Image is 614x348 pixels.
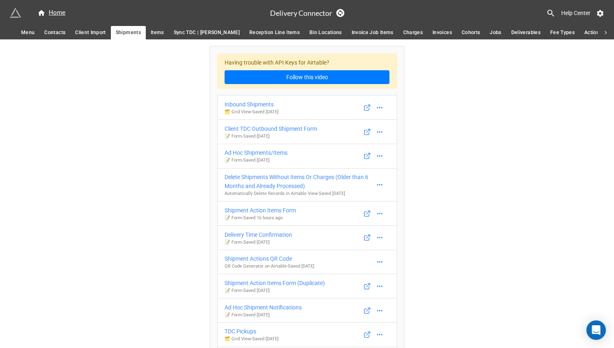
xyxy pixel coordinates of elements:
span: Sync TDC | [PERSON_NAME] [174,28,240,37]
div: Delivery Time Confirmation [225,230,292,239]
img: miniextensions-icon.73ae0678.png [10,7,21,19]
a: Client TDC Outbound Shipment Form📝 Form-Saved [DATE] [217,119,397,144]
a: Shipment Action Items Form (Duplicate)📝 Form-Saved [DATE] [217,274,397,298]
span: Invoice Job Items [352,28,393,37]
span: Menu [21,28,35,37]
div: Inbound Shipments [225,100,279,109]
p: 📝 Form - Saved [DATE] [225,133,317,140]
p: 🗂️ Grid View - Saved [DATE] [225,336,279,342]
span: Invoices [432,28,452,37]
span: Contacts [44,28,65,37]
a: TDC Pickups🗂️ Grid View-Saved [DATE] [217,322,397,347]
a: Inbound Shipments🗂️ Grid View-Saved [DATE] [217,95,397,120]
p: 📝 Form - Saved [DATE] [225,287,325,294]
a: Follow this video [225,70,389,84]
a: Home [32,8,70,18]
div: Having trouble with API Keys for Airtable? [217,54,397,89]
span: Jobs [490,28,501,37]
a: Shipment Actions QR CodeQR Code Generator on Airtable-Saved [DATE] [217,250,397,275]
div: Open Intercom Messenger [586,320,606,340]
div: Delete Shipments Without Items Or Charges (Older than 6 Months and Already Processed) [225,173,373,190]
span: Deliverables [511,28,540,37]
a: Delivery Time Confirmation📝 Form-Saved [DATE] [217,225,397,250]
span: Cohorts [462,28,480,37]
div: Ad Hoc Shipment Notifications [225,303,302,312]
p: QR Code Generator on Airtable - Saved [DATE] [225,263,314,270]
a: Ad Hoc Shipment Notifications📝 Form-Saved [DATE] [217,298,397,323]
div: Home [37,8,65,18]
span: Fee Types [550,28,575,37]
div: Shipment Action Items Form [225,206,296,215]
a: Sync Base Structure [336,9,344,17]
p: 🗂️ Grid View - Saved [DATE] [225,109,279,115]
p: 📝 Form - Saved [DATE] [225,312,302,318]
span: Bin Locations [309,28,342,37]
p: 📝 Form - Saved [DATE] [225,157,288,164]
span: Client Import [75,28,106,37]
a: Help Center [556,6,596,20]
span: Reception Line Items [249,28,300,37]
span: Items [151,28,164,37]
p: Automatically Delete Records in Airtable View - Saved [DATE] [225,190,373,197]
h3: Delivery Connector [270,9,332,17]
a: Ad Hoc Shipments/Items📝 Form-Saved [DATE] [217,144,397,169]
span: Charges [403,28,423,37]
div: Shipment Actions QR Code [225,254,314,263]
p: 📝 Form - Saved 16 hours ago [225,215,296,221]
a: Delete Shipments Without Items Or Charges (Older than 6 Months and Already Processed)Automaticall... [217,168,397,202]
span: Shipments [116,28,141,37]
div: scrollable auto tabs example [16,26,598,39]
p: 📝 Form - Saved [DATE] [225,239,292,246]
div: Ad Hoc Shipments/Items [225,148,288,157]
a: Shipment Action Items Form📝 Form-Saved 16 hours ago [217,201,397,226]
div: TDC Pickups [225,327,279,336]
span: Actions [584,28,602,37]
div: Client TDC Outbound Shipment Form [225,124,317,133]
div: Shipment Action Items Form (Duplicate) [225,279,325,287]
